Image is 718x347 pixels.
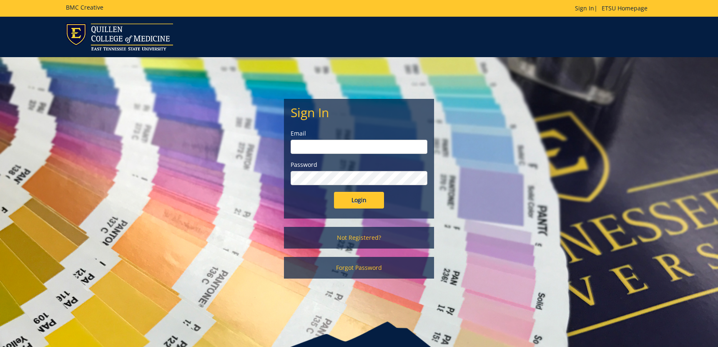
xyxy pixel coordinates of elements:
h5: BMC Creative [66,4,103,10]
label: Email [291,129,427,138]
img: ETSU logo [66,23,173,50]
label: Password [291,161,427,169]
p: | [575,4,652,13]
a: Forgot Password [284,257,434,279]
a: ETSU Homepage [597,4,652,12]
h2: Sign In [291,106,427,119]
a: Not Registered? [284,227,434,249]
a: Sign In [575,4,594,12]
input: Login [334,192,384,209]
